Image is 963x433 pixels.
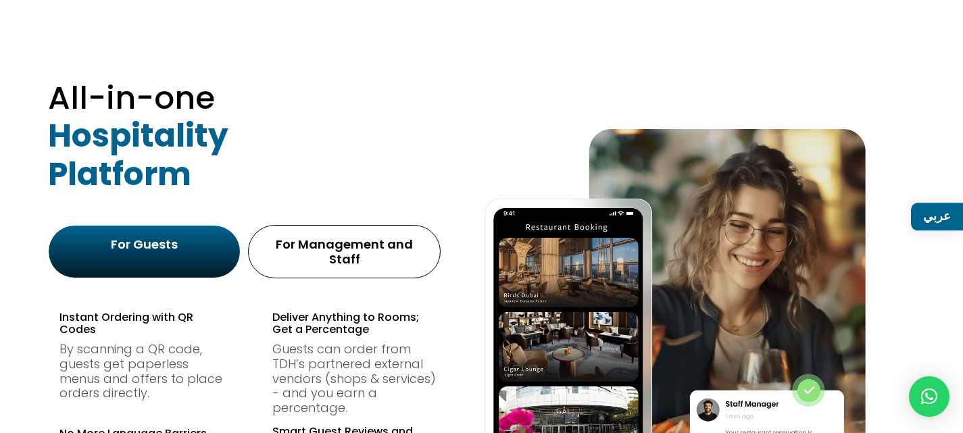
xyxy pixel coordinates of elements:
[48,76,215,120] span: All-in-one
[272,342,441,415] p: Guests can order from TDH’s partnered external vendors (shops & services) - and you earn a percen...
[59,309,193,337] span: Instant Ordering with QR Codes
[261,237,428,266] div: For Management and Staff
[272,309,419,337] span: Deliver Anything to Rooms; Get a Percentage
[61,237,228,252] div: For Guests
[911,203,963,230] a: عربي
[48,113,228,195] strong: Hospitality Platform
[59,342,228,400] p: By scanning a QR code, guests get paperless menus and offers to place orders directly.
